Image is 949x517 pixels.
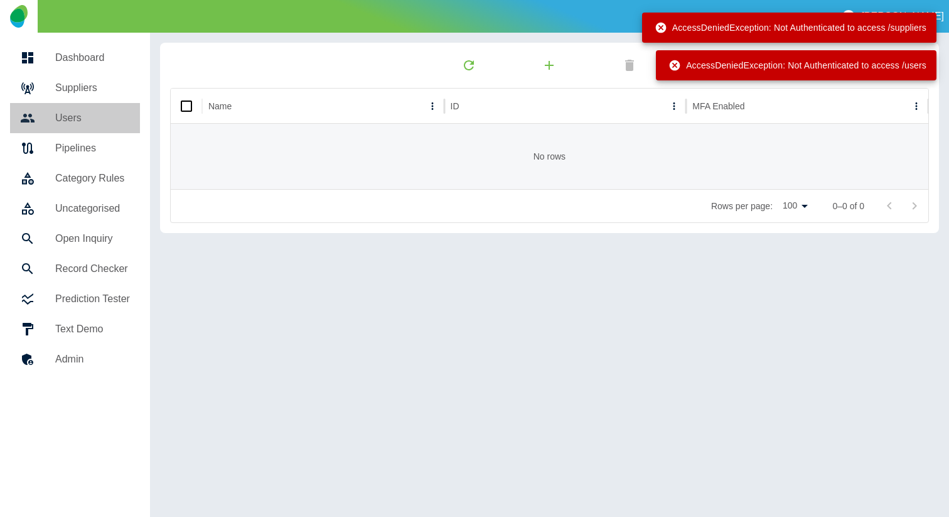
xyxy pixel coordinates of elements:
a: Users [10,103,140,133]
a: Uncategorised [10,193,140,224]
a: Admin [10,344,140,374]
h5: Pipelines [55,141,130,156]
h5: Dashboard [55,50,130,65]
button: ID column menu [665,97,683,115]
h5: Prediction Tester [55,291,130,307]
h5: Category Rules [55,171,130,186]
div: MFA Enabled [692,101,744,111]
h5: Text Demo [55,322,130,337]
div: 100 [778,197,812,215]
h5: Admin [55,352,130,367]
a: Pipelines [10,133,140,163]
div: Name [208,101,232,111]
h5: Suppliers [55,80,130,95]
div: AccessDeniedException: Not Authenticated to access /suppliers [655,16,926,39]
button: Name column menu [424,97,441,115]
h5: Open Inquiry [55,231,130,246]
img: Logo [10,5,27,28]
a: Text Demo [10,314,140,344]
div: ID [451,101,459,111]
a: Dashboard [10,43,140,73]
a: Open Inquiry [10,224,140,254]
a: Category Rules [10,163,140,193]
div: No rows [171,124,928,189]
h5: Uncategorised [55,201,130,216]
button: [PERSON_NAME] [836,4,949,29]
a: Prediction Tester [10,284,140,314]
div: AccessDeniedException: Not Authenticated to access /users [668,54,926,77]
p: Rows per page: [711,200,773,212]
a: Record Checker [10,254,140,284]
button: MFA Enabled column menu [908,97,925,115]
a: Suppliers [10,73,140,103]
h5: Record Checker [55,261,130,276]
h5: Users [55,111,130,126]
p: 0–0 of 0 [832,200,864,212]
